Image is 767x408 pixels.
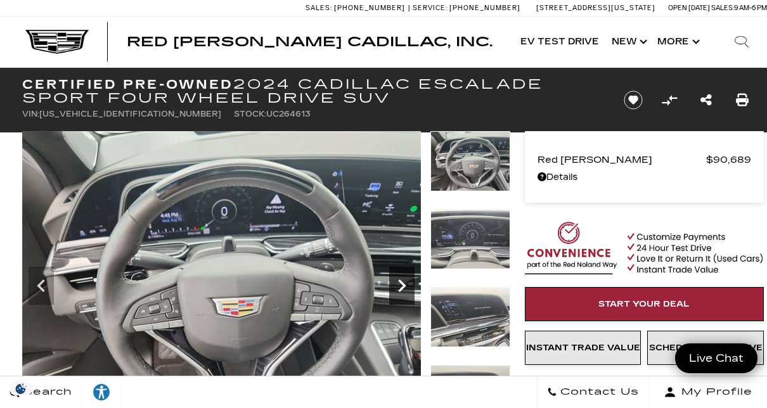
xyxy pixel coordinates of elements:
[22,77,602,105] h1: 2024 Cadillac Escalade Sport Four Wheel Drive SUV
[39,110,221,118] span: [US_VEHICLE_IDENTIFICATION_NUMBER]
[334,4,405,12] span: [PHONE_NUMBER]
[675,343,757,373] a: Live Chat
[20,383,72,401] span: Search
[408,4,524,11] a: Service: [PHONE_NUMBER]
[536,4,655,12] a: [STREET_ADDRESS][US_STATE]
[525,331,641,365] a: Instant Trade Value
[306,4,408,11] a: Sales: [PHONE_NUMBER]
[306,4,332,12] span: Sales:
[413,4,448,12] span: Service:
[6,382,35,395] section: Click to Open Cookie Consent Modal
[537,376,649,408] a: Contact Us
[514,16,605,67] a: EV Test Drive
[538,151,706,169] span: Red [PERSON_NAME]
[234,110,266,118] span: Stock:
[711,4,734,12] span: Sales:
[526,343,640,353] span: Instant Trade Value
[538,169,751,186] a: Details
[430,209,510,269] img: Certified Used 2024 Crystal White Tricoat Cadillac Sport image 14
[716,16,767,67] div: Search
[266,110,311,118] span: UC264613
[82,383,120,402] div: Explore your accessibility options
[389,267,415,305] div: Next
[598,299,690,309] span: Start Your Deal
[82,376,121,408] a: Explore your accessibility options
[676,383,752,401] span: My Profile
[430,287,510,347] img: Certified Used 2024 Crystal White Tricoat Cadillac Sport image 15
[651,16,704,67] button: More
[619,90,647,110] button: Save vehicle
[22,110,39,118] span: VIN:
[605,16,651,67] a: New
[449,4,520,12] span: [PHONE_NUMBER]
[649,343,763,353] span: Schedule Test Drive
[660,91,679,110] button: Compare Vehicle
[29,267,54,305] div: Previous
[706,151,751,169] span: $90,689
[700,91,712,109] a: Share this Certified Pre-Owned 2024 Cadillac Escalade Sport Four Wheel Drive SUV
[683,351,750,366] span: Live Chat
[22,77,233,92] strong: Certified Pre-Owned
[127,35,493,48] a: Red [PERSON_NAME] Cadillac, Inc.
[647,331,764,365] a: Schedule Test Drive
[430,131,510,191] img: Certified Used 2024 Crystal White Tricoat Cadillac Sport image 13
[538,151,751,169] a: Red [PERSON_NAME] $90,689
[668,4,710,12] span: Open [DATE]
[734,4,767,12] span: 9 AM-6 PM
[557,383,639,401] span: Contact Us
[525,287,764,321] a: Start Your Deal
[6,382,35,395] img: Opt-Out Icon
[127,34,493,49] span: Red [PERSON_NAME] Cadillac, Inc.
[736,91,749,109] a: Print this Certified Pre-Owned 2024 Cadillac Escalade Sport Four Wheel Drive SUV
[25,30,89,54] img: Cadillac Dark Logo with Cadillac White Text
[649,376,767,408] button: Open user profile menu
